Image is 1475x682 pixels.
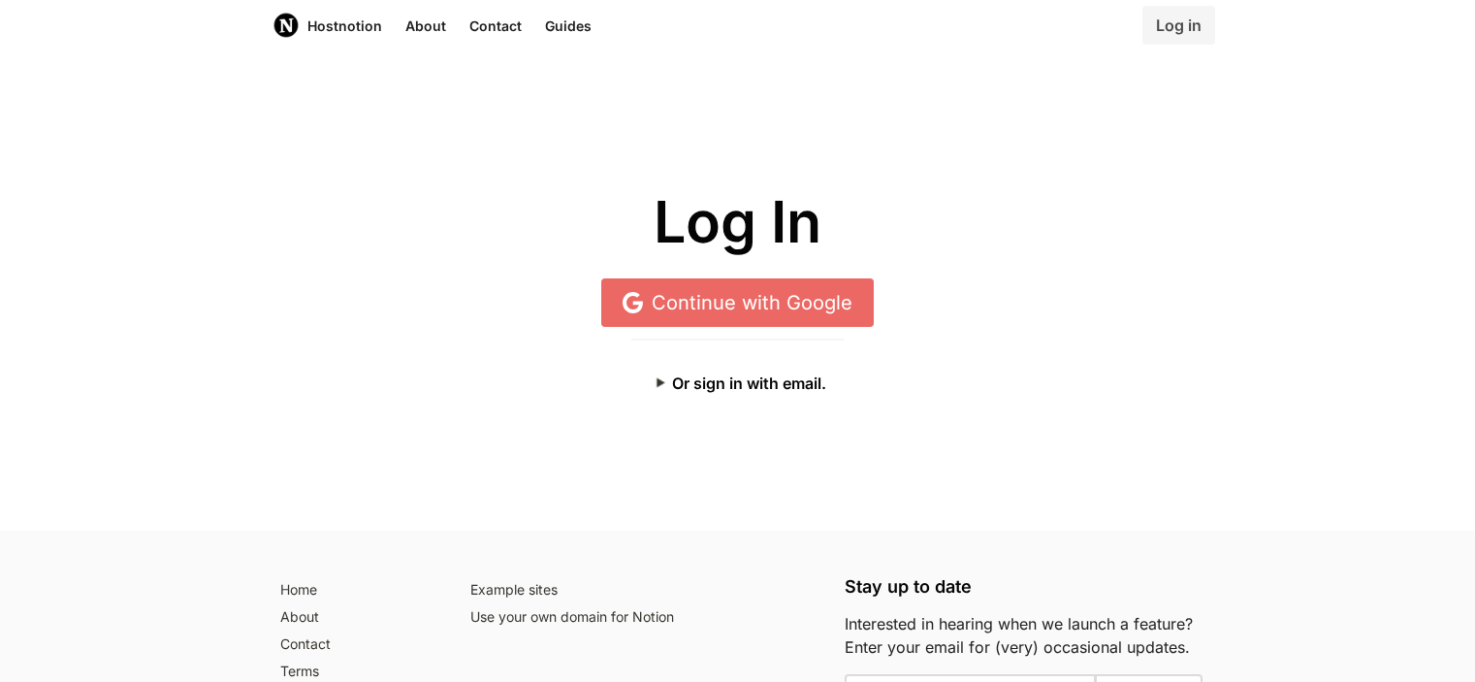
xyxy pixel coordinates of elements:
a: Continue with Google [601,278,874,327]
a: About [273,604,440,632]
img: Host Notion logo [273,12,300,39]
a: Log in [1142,6,1215,45]
h1: Log In [273,190,1203,255]
a: Home [273,577,440,604]
button: Or sign in with email. [631,364,844,403]
a: Use your own domain for Notion [463,604,821,632]
p: Interested in hearing when we launch a feature? Enter your email for (very) occasional updates. [845,612,1203,659]
a: Contact [273,632,440,659]
a: Example sites [463,577,821,604]
h5: Stay up to date [845,577,1203,597]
